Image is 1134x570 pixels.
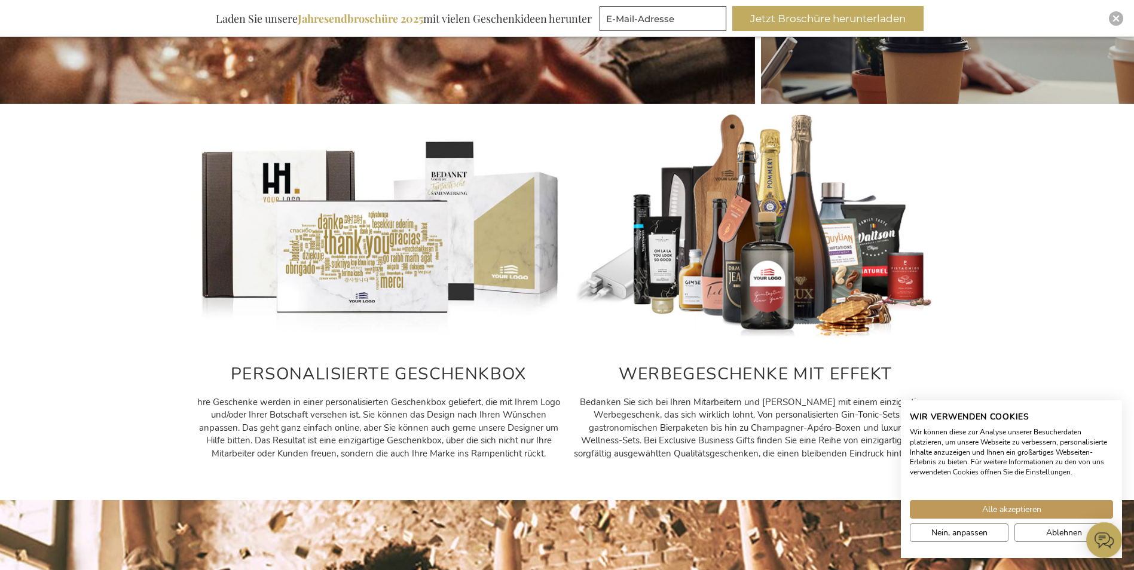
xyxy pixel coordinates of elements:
[197,396,561,460] p: hre Geschenke werden in einer personalisierten Geschenkbox geliefert, die mit Ihrem Logo und/oder...
[1046,526,1082,539] span: Ablehnen
[910,500,1113,519] button: Akzeptieren Sie alle cookies
[1109,11,1123,26] div: Close
[573,396,938,460] p: Bedanken Sie sich bei Ihren Mitarbeitern und [PERSON_NAME] mit einem einzigartigen Werbegeschenk,...
[197,365,561,384] h2: PERSONALISIERTE GESCHENKBOX
[600,6,730,35] form: marketing offers and promotions
[1014,523,1113,542] button: Alle verweigern cookies
[910,427,1113,477] p: Wir können diese zur Analyse unserer Besucherdaten platzieren, um unsere Webseite zu verbessern, ...
[600,6,726,31] input: E-Mail-Adresse
[910,412,1113,422] h2: Wir verwenden Cookies
[910,523,1008,542] button: cookie Einstellungen anpassen
[573,113,938,341] img: Personalisierte Geschenke für Kunden und Mitarbeiter mit WirkungPersonalisierte Geschenke für Kun...
[298,11,423,26] b: Jahresendbroschüre 2025
[931,526,988,539] span: Nein, anpassen
[1086,522,1122,558] iframe: belco-activator-frame
[197,113,561,341] img: Gepersonaliseerde relatiegeschenken voor personeel en klanten
[732,6,924,31] button: Jetzt Broschüre herunterladen
[210,6,597,31] div: Laden Sie unsere mit vielen Geschenkideen herunter
[1112,15,1120,22] img: Close
[573,365,938,384] h2: WERBEGESCHENKE MIT EFFEKT
[982,503,1041,516] span: Alle akzeptieren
